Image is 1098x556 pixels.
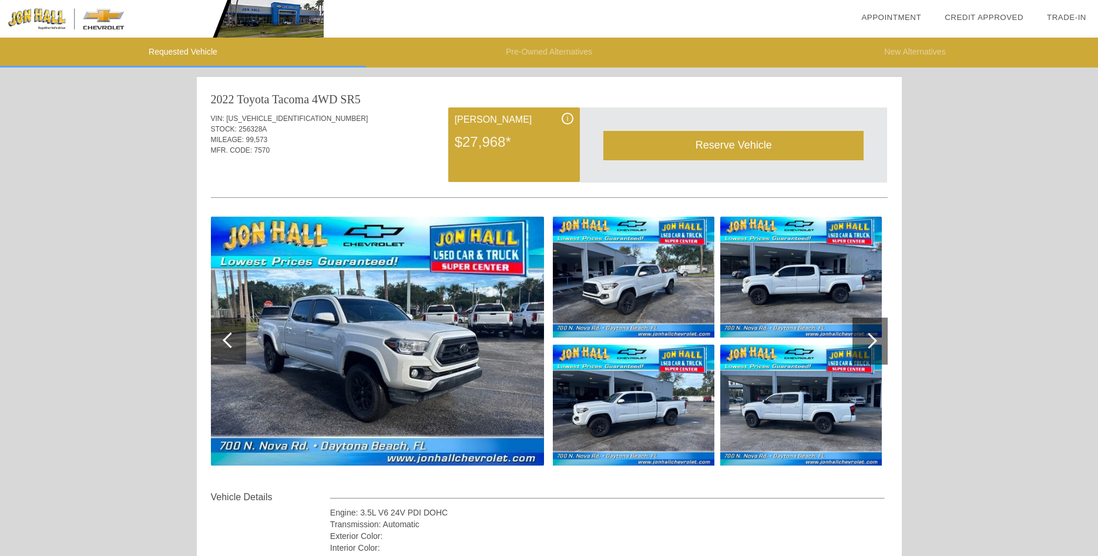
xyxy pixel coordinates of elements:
[340,91,360,107] div: SR5
[211,490,330,504] div: Vehicle Details
[211,217,544,466] img: 1.jpg
[567,114,569,123] span: i
[211,114,224,123] span: VIN:
[366,38,732,68] li: Pre-Owned Alternatives
[720,345,882,466] img: 5.jpg
[246,136,268,144] span: 99,573
[945,13,1023,22] a: Credit Approved
[603,131,864,160] div: Reserve Vehicle
[553,217,714,338] img: 2.jpg
[226,114,368,123] span: [US_VEHICLE_IDENTIFICATION_NUMBER]
[211,163,888,181] div: Quoted on [DATE] 9:11:39 PM
[330,530,885,542] div: Exterior Color:
[1047,13,1086,22] a: Trade-In
[455,127,573,157] div: $27,968*
[330,518,885,530] div: Transmission: Automatic
[861,13,921,22] a: Appointment
[211,91,338,107] div: 2022 Toyota Tacoma 4WD
[211,136,244,144] span: MILEAGE:
[211,146,253,154] span: MFR. CODE:
[330,542,885,554] div: Interior Color:
[239,125,267,133] span: 256328A
[254,146,270,154] span: 7570
[211,125,237,133] span: STOCK:
[732,38,1098,68] li: New Alternatives
[330,507,885,518] div: Engine: 3.5L V6 24V PDI DOHC
[720,217,882,338] img: 4.jpg
[455,113,573,127] div: [PERSON_NAME]
[553,345,714,466] img: 3.jpg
